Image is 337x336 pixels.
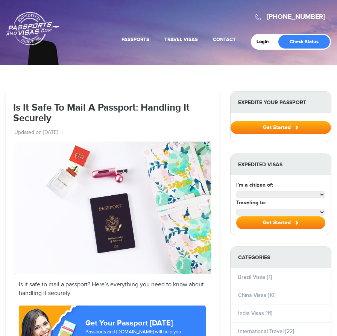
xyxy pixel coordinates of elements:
[236,181,273,189] label: I'm a citizen of:
[236,216,325,229] button: Get Started
[231,154,331,175] strong: Expedited Visas
[231,247,331,268] strong: Categories
[6,12,59,46] a: Passports & [DOMAIN_NAME]
[238,292,276,298] a: China Visas [16]
[164,36,198,43] a: Travel Visas
[238,274,272,280] a: Brazil Visas [1]
[267,13,325,21] a: [PHONE_NUMBER]
[13,141,211,274] img: pass_-_28de80_-_2186b91805bf8f87dc4281b6adbed06c6a56d5ae.jpg
[236,199,266,207] label: Traveling to:
[278,35,330,49] a: Check Status
[231,92,331,113] strong: Expedite Your Passport
[231,121,331,134] button: Get Started
[13,103,211,124] h1: Is It Safe To Mail A Passport: Handling It Securely
[257,39,274,45] a: Login
[121,36,149,43] a: Passports
[19,281,206,298] p: Is it safe to mail a passport? Here’s everything you need to know about handling it securely.
[238,310,272,316] a: India Visas [11]
[14,129,63,137] li: Updated on [DATE]
[85,319,173,328] strong: Get Your Passport [DATE]
[213,36,236,43] a: Contact
[231,124,331,130] a: Get Started
[238,328,294,334] a: International Travel [22]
